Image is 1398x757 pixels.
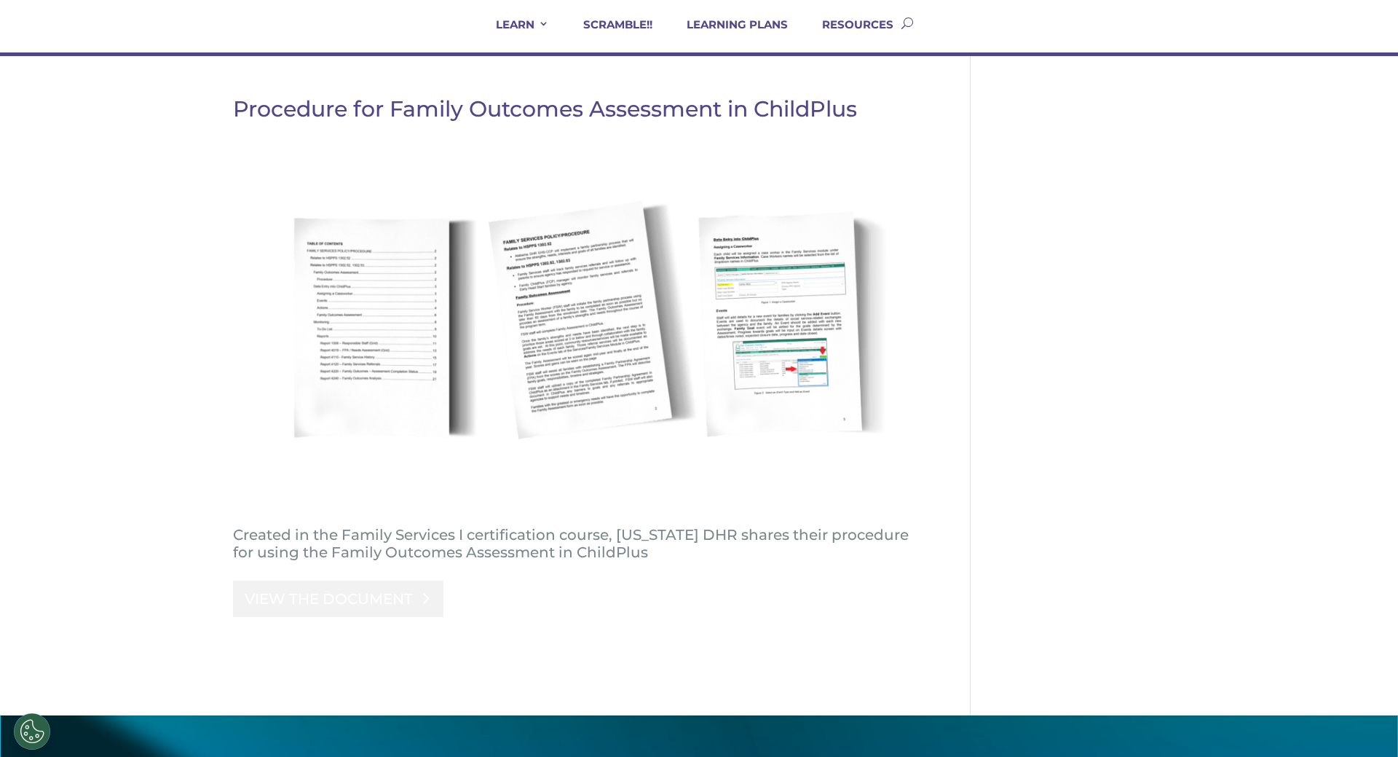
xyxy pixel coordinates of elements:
[14,713,50,750] button: Cookies Settings
[478,17,549,52] a: LEARN
[804,17,893,52] a: RESOURCES
[565,17,652,52] a: SCRAMBLE!!
[233,527,919,562] div: Created in the Family Services I certification course, [US_STATE] DHR shares their procedure for ...
[233,98,919,128] h1: Procedure for Family Outcomes Assessment in ChildPlus
[668,17,788,52] a: LEARNING PLANS
[233,147,919,508] img: idea-space-documents
[233,581,443,617] a: VIEW THE DOCUMENT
